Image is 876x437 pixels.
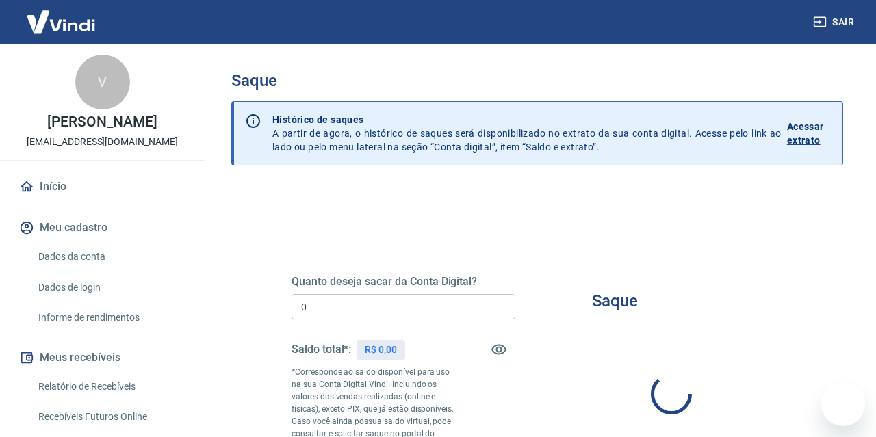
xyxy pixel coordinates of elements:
h5: Saldo total*: [292,343,351,356]
h3: Saque [231,71,843,90]
a: Informe de rendimentos [33,304,188,332]
h3: Saque [592,291,638,310]
button: Sair [810,10,860,35]
p: [EMAIL_ADDRESS][DOMAIN_NAME] [27,135,178,149]
a: Acessar extrato [787,113,832,154]
p: Acessar extrato [787,120,832,147]
a: Dados da conta [33,243,188,271]
iframe: Botão para abrir a janela de mensagens [821,382,865,426]
button: Meus recebíveis [16,343,188,373]
img: Vindi [16,1,105,42]
p: A partir de agora, o histórico de saques será disponibilizado no extrato da sua conta digital. Ac... [272,113,782,154]
p: Histórico de saques [272,113,782,127]
p: [PERSON_NAME] [47,115,157,129]
a: Recebíveis Futuros Online [33,403,188,431]
div: V [75,55,130,109]
button: Meu cadastro [16,213,188,243]
p: R$ 0,00 [365,343,397,357]
a: Relatório de Recebíveis [33,373,188,401]
a: Dados de login [33,274,188,302]
a: Início [16,172,188,202]
h5: Quanto deseja sacar da Conta Digital? [292,275,515,289]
